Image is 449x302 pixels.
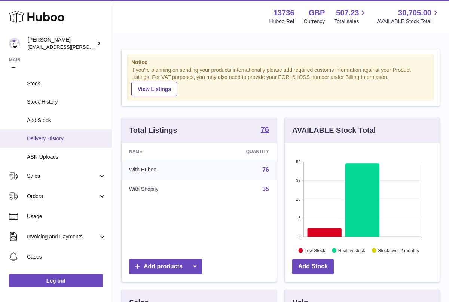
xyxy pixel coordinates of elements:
[131,82,177,96] a: View Listings
[309,8,325,18] strong: GBP
[27,80,106,87] span: Stock
[377,18,440,25] span: AVAILABLE Stock Total
[296,197,300,201] text: 26
[262,167,269,173] a: 76
[334,18,367,25] span: Total sales
[334,8,367,25] a: 507.23 Total sales
[129,259,202,274] a: Add products
[27,193,98,200] span: Orders
[27,153,106,161] span: ASN Uploads
[27,253,106,260] span: Cases
[27,98,106,106] span: Stock History
[336,8,359,18] span: 507.23
[122,180,205,199] td: With Shopify
[262,186,269,192] a: 35
[269,18,294,25] div: Huboo Ref
[28,36,95,51] div: [PERSON_NAME]
[205,143,277,160] th: Quantity
[377,8,440,25] a: 30,705.00 AVAILABLE Stock Total
[131,67,430,96] div: If you're planning on sending your products internationally please add required customs informati...
[27,213,106,220] span: Usage
[296,159,300,164] text: 52
[398,8,431,18] span: 30,705.00
[27,117,106,124] span: Add Stock
[122,143,205,160] th: Name
[261,126,269,133] strong: 76
[122,160,205,180] td: With Huboo
[261,126,269,135] a: 76
[131,59,430,66] strong: Notice
[338,248,366,253] text: Healthy stock
[304,18,325,25] div: Currency
[9,274,103,287] a: Log out
[129,125,177,135] h3: Total Listings
[27,233,98,240] span: Invoicing and Payments
[296,216,300,220] text: 13
[298,234,300,239] text: 0
[28,44,150,50] span: [EMAIL_ADDRESS][PERSON_NAME][DOMAIN_NAME]
[274,8,294,18] strong: 13736
[9,38,20,49] img: horia@orea.uk
[292,125,376,135] h3: AVAILABLE Stock Total
[292,259,334,274] a: Add Stock
[27,135,106,142] span: Delivery History
[378,248,419,253] text: Stock over 2 months
[296,178,300,183] text: 39
[305,248,326,253] text: Low Stock
[27,173,98,180] span: Sales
